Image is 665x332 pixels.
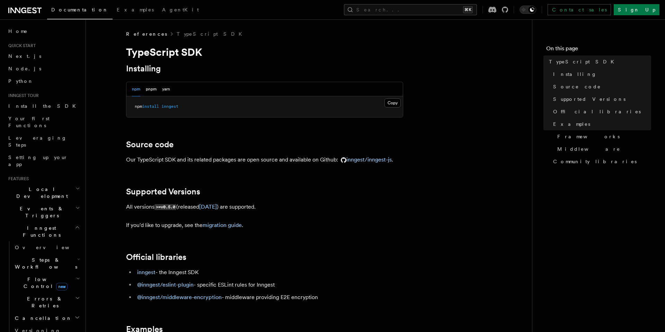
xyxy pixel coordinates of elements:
a: inngest/inngest-js [338,156,392,163]
span: Next.js [8,53,41,59]
span: Installing [553,71,597,78]
a: Setting up your app [6,151,81,171]
span: AgentKit [162,7,199,12]
button: Search...⌘K [344,4,477,15]
p: If you'd like to upgrade, see the . [126,220,403,230]
kbd: ⌘K [463,6,473,13]
a: Supported Versions [126,187,200,196]
span: npm [135,104,142,109]
span: Python [8,78,34,84]
button: Inngest Functions [6,222,81,241]
a: Node.js [6,62,81,75]
span: Official libraries [553,108,641,115]
span: Examples [117,7,154,12]
h4: On this page [546,44,651,55]
code: >=v0.5.0 [154,204,176,210]
span: install [142,104,159,109]
li: - the Inngest SDK [135,268,403,277]
li: - middleware providing E2E encryption [135,292,403,302]
span: Setting up your app [8,155,68,167]
span: Node.js [8,66,41,71]
a: Source code [550,80,651,93]
a: Examples [113,2,158,19]
span: Events & Triggers [6,205,76,219]
a: Source code [126,140,174,149]
a: Examples [550,118,651,130]
a: Installing [550,68,651,80]
a: TypeScript SDK [546,55,651,68]
a: Official libraries [126,252,186,262]
span: inngest [161,104,178,109]
span: Documentation [51,7,108,12]
span: Middleware [557,146,620,152]
span: Features [6,176,29,182]
p: All versions (released ) are supported. [126,202,403,212]
a: Documentation [47,2,113,19]
a: Middleware [555,143,651,155]
span: Local Development [6,186,76,200]
a: Home [6,25,81,37]
span: Errors & Retries [12,295,75,309]
button: Errors & Retries [12,292,81,312]
span: Community libraries [553,158,637,165]
a: Install the SDK [6,100,81,112]
button: Steps & Workflows [12,254,81,273]
span: Your first Functions [8,116,50,128]
a: inngest [137,269,156,276]
a: migration guide [203,222,242,228]
button: Cancellation [12,312,81,324]
span: Home [8,28,28,35]
h1: TypeScript SDK [126,46,403,58]
a: Next.js [6,50,81,62]
button: yarn [162,82,170,96]
span: Install the SDK [8,103,80,109]
p: Our TypeScript SDK and its related packages are open source and available on Github: . [126,155,403,165]
li: - specific ESLint rules for Inngest [135,280,403,290]
a: Community libraries [550,155,651,168]
button: Copy [384,98,401,107]
span: Frameworks [557,133,620,140]
span: TypeScript SDK [549,58,618,65]
span: Steps & Workflows [12,256,77,270]
span: Inngest tour [6,93,39,98]
a: Python [6,75,81,87]
span: new [56,283,68,290]
button: pnpm [146,82,157,96]
span: References [126,30,167,37]
span: Overview [15,245,86,250]
a: Official libraries [550,105,651,118]
a: Frameworks [555,130,651,143]
a: AgentKit [158,2,203,19]
a: @inngest/middleware-encryption [137,294,222,300]
span: Cancellation [12,315,72,322]
a: [DATE] [199,203,217,210]
span: Flow Control [12,276,76,290]
span: Leveraging Steps [8,135,67,148]
button: Local Development [6,183,81,202]
span: Supported Versions [553,96,626,103]
button: Events & Triggers [6,202,81,222]
span: Examples [553,121,590,128]
span: Inngest Functions [6,225,75,238]
a: @inngest/eslint-plugin [137,281,194,288]
button: Toggle dark mode [520,6,536,14]
a: Installing [126,64,161,73]
a: Contact sales [548,4,611,15]
button: npm [132,82,140,96]
a: TypeScript SDK [177,30,246,37]
a: Sign Up [614,4,659,15]
a: Your first Functions [6,112,81,132]
a: Overview [12,241,81,254]
span: Quick start [6,43,36,49]
a: Leveraging Steps [6,132,81,151]
button: Flow Controlnew [12,273,81,292]
a: Supported Versions [550,93,651,105]
span: Source code [553,83,601,90]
